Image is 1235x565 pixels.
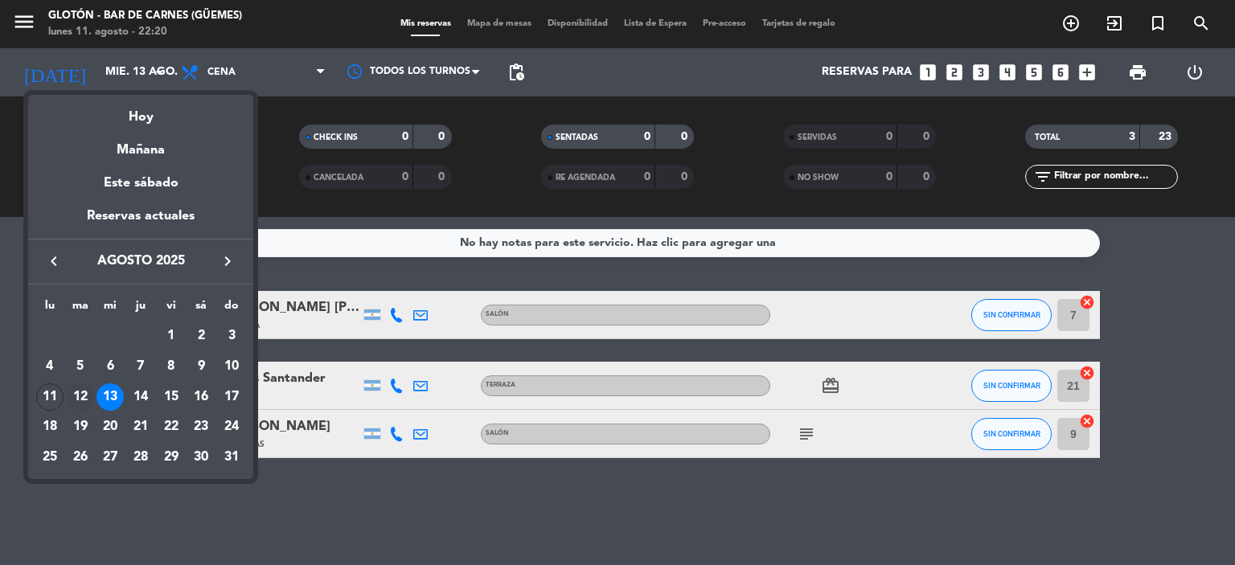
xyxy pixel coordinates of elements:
div: 26 [67,444,94,471]
div: 20 [96,413,124,440]
button: keyboard_arrow_left [39,251,68,272]
div: 31 [218,444,245,471]
div: 1 [158,322,185,350]
td: 26 de agosto de 2025 [65,442,96,473]
div: 27 [96,444,124,471]
div: 10 [218,353,245,380]
div: Mañana [28,128,253,161]
div: 14 [127,383,154,411]
td: 13 de agosto de 2025 [95,382,125,412]
span: agosto 2025 [68,251,213,272]
td: 18 de agosto de 2025 [35,411,65,442]
div: 9 [187,353,215,380]
i: keyboard_arrow_left [44,252,64,271]
td: 14 de agosto de 2025 [125,382,156,412]
div: 18 [36,413,64,440]
td: 10 de agosto de 2025 [216,351,247,382]
td: 30 de agosto de 2025 [187,442,217,473]
div: 23 [187,413,215,440]
td: 25 de agosto de 2025 [35,442,65,473]
div: 8 [158,353,185,380]
th: lunes [35,297,65,321]
td: 23 de agosto de 2025 [187,411,217,442]
div: 22 [158,413,185,440]
td: 15 de agosto de 2025 [156,382,187,412]
div: 7 [127,353,154,380]
td: 19 de agosto de 2025 [65,411,96,442]
div: 30 [187,444,215,471]
td: 24 de agosto de 2025 [216,411,247,442]
div: 28 [127,444,154,471]
td: 21 de agosto de 2025 [125,411,156,442]
div: 4 [36,353,64,380]
td: 7 de agosto de 2025 [125,351,156,382]
i: keyboard_arrow_right [218,252,237,271]
div: 12 [67,383,94,411]
td: AGO. [35,321,156,351]
td: 17 de agosto de 2025 [216,382,247,412]
td: 31 de agosto de 2025 [216,442,247,473]
td: 5 de agosto de 2025 [65,351,96,382]
div: Reservas actuales [28,206,253,239]
div: 2 [187,322,215,350]
td: 1 de agosto de 2025 [156,321,187,351]
div: 3 [218,322,245,350]
td: 9 de agosto de 2025 [187,351,217,382]
div: 15 [158,383,185,411]
td: 11 de agosto de 2025 [35,382,65,412]
td: 28 de agosto de 2025 [125,442,156,473]
td: 6 de agosto de 2025 [95,351,125,382]
td: 16 de agosto de 2025 [187,382,217,412]
button: keyboard_arrow_right [213,251,242,272]
th: viernes [156,297,187,321]
div: 24 [218,413,245,440]
td: 3 de agosto de 2025 [216,321,247,351]
th: domingo [216,297,247,321]
div: Hoy [28,95,253,128]
th: miércoles [95,297,125,321]
div: 16 [187,383,215,411]
td: 27 de agosto de 2025 [95,442,125,473]
td: 29 de agosto de 2025 [156,442,187,473]
td: 4 de agosto de 2025 [35,351,65,382]
div: 6 [96,353,124,380]
th: martes [65,297,96,321]
td: 2 de agosto de 2025 [187,321,217,351]
div: 19 [67,413,94,440]
td: 22 de agosto de 2025 [156,411,187,442]
th: sábado [187,297,217,321]
div: 5 [67,353,94,380]
div: 29 [158,444,185,471]
div: 11 [36,383,64,411]
div: 17 [218,383,245,411]
td: 8 de agosto de 2025 [156,351,187,382]
td: 20 de agosto de 2025 [95,411,125,442]
div: 13 [96,383,124,411]
div: 21 [127,413,154,440]
div: Este sábado [28,161,253,206]
div: 25 [36,444,64,471]
td: 12 de agosto de 2025 [65,382,96,412]
th: jueves [125,297,156,321]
